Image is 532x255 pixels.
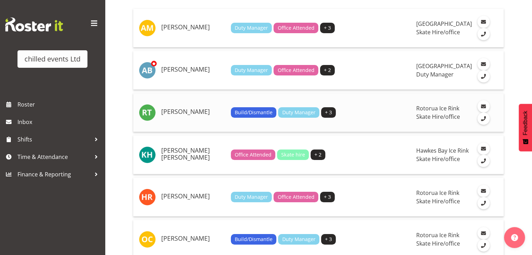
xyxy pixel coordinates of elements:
[139,62,156,79] img: ashleigh-bennison1340.jpg
[477,58,490,70] a: Email Employee
[278,193,314,201] span: Office Attended
[278,66,314,74] span: Office Attended
[235,24,268,32] span: Duty Manager
[161,66,225,73] h5: [PERSON_NAME]
[235,151,271,159] span: Office Attended
[416,240,460,247] span: Skate Hire/office
[511,234,518,241] img: help-xxl-2.png
[416,197,460,205] span: Skate Hire/office
[477,239,490,252] a: Call Employee
[235,66,268,74] span: Duty Manager
[314,151,321,159] span: + 2
[477,227,490,239] a: Email Employee
[477,16,490,28] a: Email Employee
[139,20,156,36] img: alana-middleton11393.jpg
[477,28,490,40] a: Call Employee
[416,189,459,197] span: Rotorua Ice Rink
[161,108,225,115] h5: [PERSON_NAME]
[519,104,532,151] button: Feedback - Show survey
[477,100,490,112] a: Email Employee
[416,155,460,163] span: Skate Hire/office
[325,109,332,116] span: + 3
[161,24,225,31] h5: [PERSON_NAME]
[235,235,272,243] span: Build/Dismantle
[281,151,305,159] span: Skate hire
[161,235,225,242] h5: [PERSON_NAME]
[282,109,315,116] span: Duty Manager
[522,111,529,135] span: Feedback
[416,20,472,28] span: [GEOGRAPHIC_DATA]
[477,112,490,125] a: Call Employee
[477,155,490,167] a: Call Employee
[235,193,268,201] span: Duty Manager
[161,193,225,200] h5: [PERSON_NAME]
[282,235,315,243] span: Duty Manager
[235,109,272,116] span: Build/Dismantle
[416,28,460,36] span: Skate Hire/office
[416,113,460,121] span: Skate Hire/office
[416,147,469,154] span: Hawkes Bay Ice Rink
[324,193,331,201] span: + 3
[416,231,459,239] span: Rotorua Ice Rink
[17,134,91,145] span: Shifts
[17,99,101,110] span: Roster
[477,197,490,209] a: Call Employee
[325,235,332,243] span: + 3
[477,185,490,197] a: Email Employee
[416,104,459,112] span: Rotorua Ice Rink
[17,117,101,127] span: Inbox
[416,71,454,78] span: Duty Manager
[139,189,156,205] img: harriet-robertts11357.jpg
[477,70,490,82] a: Call Employee
[278,24,314,32] span: Office Attended
[24,54,80,64] div: chilled events Ltd
[324,24,331,32] span: + 3
[17,169,91,180] span: Finance & Reporting
[17,152,91,162] span: Time & Attendance
[416,62,472,70] span: [GEOGRAPHIC_DATA]
[139,104,156,121] img: rhys-thomas9577.jpg
[477,143,490,155] a: Email Employee
[139,146,156,163] img: koben-hanks11358.jpg
[5,17,63,31] img: Rosterit website logo
[324,66,331,74] span: + 2
[139,231,156,248] img: ollie-cameron11372.jpg
[161,147,225,161] h5: [PERSON_NAME] [PERSON_NAME]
